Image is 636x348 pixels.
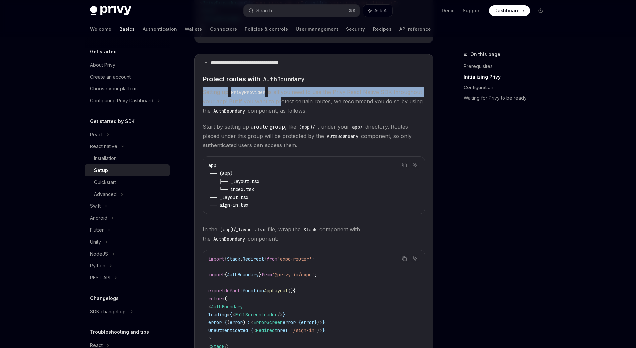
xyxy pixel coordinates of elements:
span: │ └── index.tsx [208,186,254,192]
code: AuthBoundary [260,75,307,84]
span: 'expo-router' [277,256,312,262]
div: SDK changelogs [90,308,127,316]
span: loading [208,312,227,318]
a: route group [254,123,285,130]
span: error [283,319,296,325]
span: { [224,256,227,262]
span: │ ├── _layout.tsx [208,178,259,184]
span: = [227,312,230,318]
span: { [224,272,227,278]
button: Copy the contents from the code block [400,254,409,263]
span: = [222,319,224,325]
h5: Get started [90,48,117,56]
div: Unity [90,238,101,246]
span: ├── _layout.tsx [208,194,248,200]
span: ⌘ K [349,8,356,13]
img: dark logo [90,6,131,15]
span: from [267,256,277,262]
div: React [90,131,103,139]
code: AuthBoundary [324,133,361,140]
div: REST API [90,274,110,282]
span: default [224,288,243,294]
span: { [293,288,296,294]
span: '@privy-io/expo' [272,272,314,278]
div: Create an account [90,73,131,81]
div: Installation [94,154,117,162]
span: ├── (app) [208,170,233,176]
span: /> [277,312,283,318]
span: FullScreenLoader [235,312,277,318]
span: error [208,319,222,325]
span: /> [317,319,322,325]
span: < [251,319,253,325]
span: } [283,312,285,318]
button: Search...⌘K [244,5,360,17]
code: (app)/_layout.tsx [217,226,268,233]
a: Waiting for Privy to be ready [464,93,551,103]
span: /> [317,327,322,333]
span: () [288,288,293,294]
span: { [298,319,301,325]
span: } [264,256,267,262]
span: = [288,327,291,333]
a: Dashboard [489,5,530,16]
span: { [224,319,227,325]
a: Authentication [143,21,177,37]
span: > [208,335,211,341]
div: React native [90,143,117,150]
span: } [259,272,261,278]
span: import [208,256,224,262]
span: Redirect [243,256,264,262]
code: (app)/ [296,123,318,131]
span: Dashboard [494,7,520,14]
span: AuthBoundary [211,304,243,310]
span: AuthBoundary [227,272,259,278]
code: AuthBoundary [211,107,248,115]
span: Setting up is all you need to use the Privy React Native SDK throughout your app! But if you want... [203,87,425,115]
code: PrivyProvider [228,89,268,96]
div: Configuring Privy Dashboard [90,97,153,105]
span: } [314,319,317,325]
button: Ask AI [363,5,392,17]
span: error [230,319,243,325]
span: < [232,312,235,318]
span: href [277,327,288,333]
span: { [251,327,253,333]
h5: Troubleshooting and tips [90,328,149,336]
span: In the file, wrap the component with the component: [203,225,425,243]
a: Support [463,7,481,14]
span: Start by setting up a , like , under your directory. Routes placed under this group will be prote... [203,122,425,150]
button: Ask AI [411,161,419,169]
span: ; [314,272,317,278]
a: Initializing Privy [464,72,551,82]
code: Stack [301,226,319,233]
span: "/sign-in" [291,327,317,333]
span: import [208,272,224,278]
span: Stack [227,256,240,262]
code: app/ [349,123,365,131]
span: } [322,319,325,325]
button: Ask AI [411,254,419,263]
span: from [261,272,272,278]
div: Advanced [94,190,117,198]
span: Ask AI [374,7,388,14]
a: Security [346,21,365,37]
span: unauthenticated [208,327,248,333]
a: API reference [399,21,431,37]
span: ( [224,296,227,302]
a: Quickstart [85,176,170,188]
div: Python [90,262,105,270]
a: Connectors [210,21,237,37]
span: On this page [470,50,500,58]
div: Flutter [90,226,104,234]
span: < [253,327,256,333]
span: ; [312,256,314,262]
a: About Privy [85,59,170,71]
a: User management [296,21,338,37]
span: return [208,296,224,302]
span: Redirect [256,327,277,333]
span: ) [243,319,245,325]
span: app [208,162,216,168]
div: Quickstart [94,178,116,186]
div: Android [90,214,107,222]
